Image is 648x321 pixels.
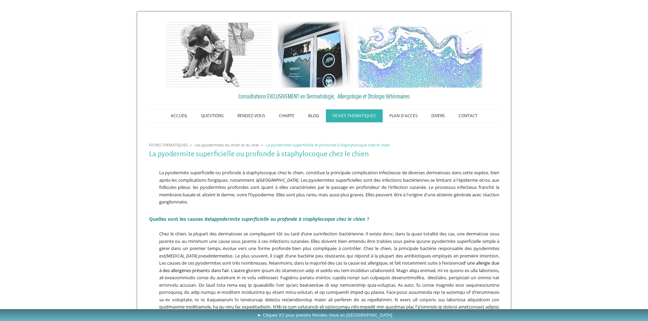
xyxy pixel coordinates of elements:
a: QUESTIONS [194,109,231,122]
span: La pyodermite superficielle ou profonde à staphylocoque chez le chien, constitue la principale co... [159,170,499,205]
span: . L’autre g [229,267,249,273]
h1: La pyodermite superficielle ou profonde à staphylocoque chez le chien [149,150,499,158]
a: DIVERS [425,109,452,122]
a: CONTACT [452,109,484,122]
a: allergie due à des allergènes présents dans l’air [159,260,499,273]
em: [GEOGRAPHIC_DATA] [258,177,298,183]
span: d’ une [463,260,475,266]
span: FICHES THEMATIQUES [149,142,188,147]
span: ► Cliquez ICI pour prendre Rendez-Vous en [GEOGRAPHIC_DATA] [257,313,392,318]
span: La pyodermite superficielle et profonde à Staphylocoque chez le chien [266,142,390,147]
span: t les causes de [176,216,210,222]
a: PLAN D'ACCES [383,109,425,122]
span: Quelles son [149,216,210,222]
a: La pyodermite superficielle et profonde à Staphylocoque chez le chien [264,142,392,147]
a: ACCUEIL [164,109,194,122]
a: FICHES THEMATIQUES [326,109,383,122]
a: CHARTE [272,109,301,122]
a: Consultations EXCLUSIVEMENT en Dermatologie, Allergologie et Otologie Vétérinaires [149,91,499,101]
a: BLOG [301,109,326,122]
strong: la [210,216,365,222]
a: RENDEZ-VOUS [231,109,272,122]
a: Les pyodermites du chien et du chat [193,142,261,147]
a: FICHES THEMATIQUES [147,142,189,147]
span: Les pyodermites du chien et du chat [195,142,259,147]
span: ? [367,216,369,222]
em: [MEDICAL_DATA] pseudintermedius [165,253,233,259]
em: pyodermite superficielle ou profonde à staphylocoque chez le chien [214,216,365,222]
